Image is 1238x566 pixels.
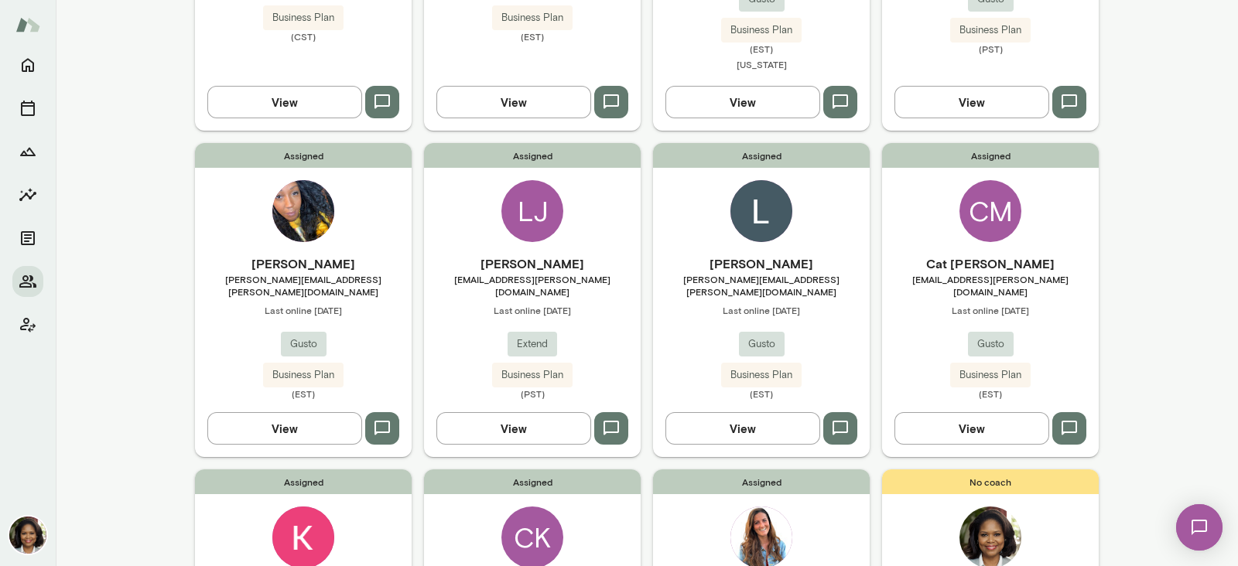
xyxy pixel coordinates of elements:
span: Last online [DATE] [653,304,870,316]
h6: [PERSON_NAME] [195,254,412,273]
button: Growth Plan [12,136,43,167]
span: [EMAIL_ADDRESS][PERSON_NAME][DOMAIN_NAME] [424,273,641,298]
button: View [436,412,591,445]
span: [EMAIL_ADDRESS][PERSON_NAME][DOMAIN_NAME] [882,273,1099,298]
button: View [894,86,1049,118]
span: (EST) [424,30,641,43]
img: Lisa Fuest [730,180,792,242]
span: Business Plan [721,367,802,383]
h6: [PERSON_NAME] [653,254,870,273]
span: Business Plan [950,367,1031,383]
h6: [PERSON_NAME] [424,254,641,273]
button: Members [12,266,43,297]
button: View [436,86,591,118]
span: Gusto [281,336,327,352]
span: No coach [882,469,1099,494]
span: Last online [DATE] [195,304,412,316]
button: Insights [12,179,43,210]
span: Gusto [739,336,785,352]
img: Cheryl Mills [9,517,46,554]
span: Assigned [653,143,870,168]
button: View [207,86,362,118]
button: Sessions [12,93,43,124]
span: Business Plan [721,22,802,38]
div: CM [959,180,1021,242]
span: (PST) [424,387,641,400]
button: View [207,412,362,445]
span: Last online [DATE] [882,304,1099,316]
button: View [665,86,820,118]
span: (EST) [653,387,870,400]
span: Assigned [882,143,1099,168]
span: Assigned [424,143,641,168]
span: (EST) [653,43,870,55]
div: LJ [501,180,563,242]
button: Documents [12,223,43,254]
span: (EST) [882,387,1099,400]
span: Assigned [195,143,412,168]
button: View [894,412,1049,445]
span: Last online [DATE] [424,304,641,316]
span: [US_STATE] [737,59,787,70]
span: Extend [508,336,557,352]
button: View [665,412,820,445]
span: Assigned [195,469,412,494]
h6: Cat [PERSON_NAME] [882,254,1099,273]
img: Shannon Vick [272,180,334,242]
span: Assigned [653,469,870,494]
button: Home [12,49,43,80]
span: Business Plan [263,10,344,26]
span: (CST) [195,30,412,43]
span: Business Plan [492,367,573,383]
span: (PST) [882,43,1099,55]
span: Assigned [424,469,641,494]
span: Business Plan [950,22,1031,38]
img: Mento [15,10,40,39]
span: (EST) [195,387,412,400]
span: Business Plan [263,367,344,383]
span: [PERSON_NAME][EMAIL_ADDRESS][PERSON_NAME][DOMAIN_NAME] [195,273,412,298]
span: Gusto [968,336,1014,352]
button: Client app [12,309,43,340]
span: [PERSON_NAME][EMAIL_ADDRESS][PERSON_NAME][DOMAIN_NAME] [653,273,870,298]
span: Business Plan [492,10,573,26]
